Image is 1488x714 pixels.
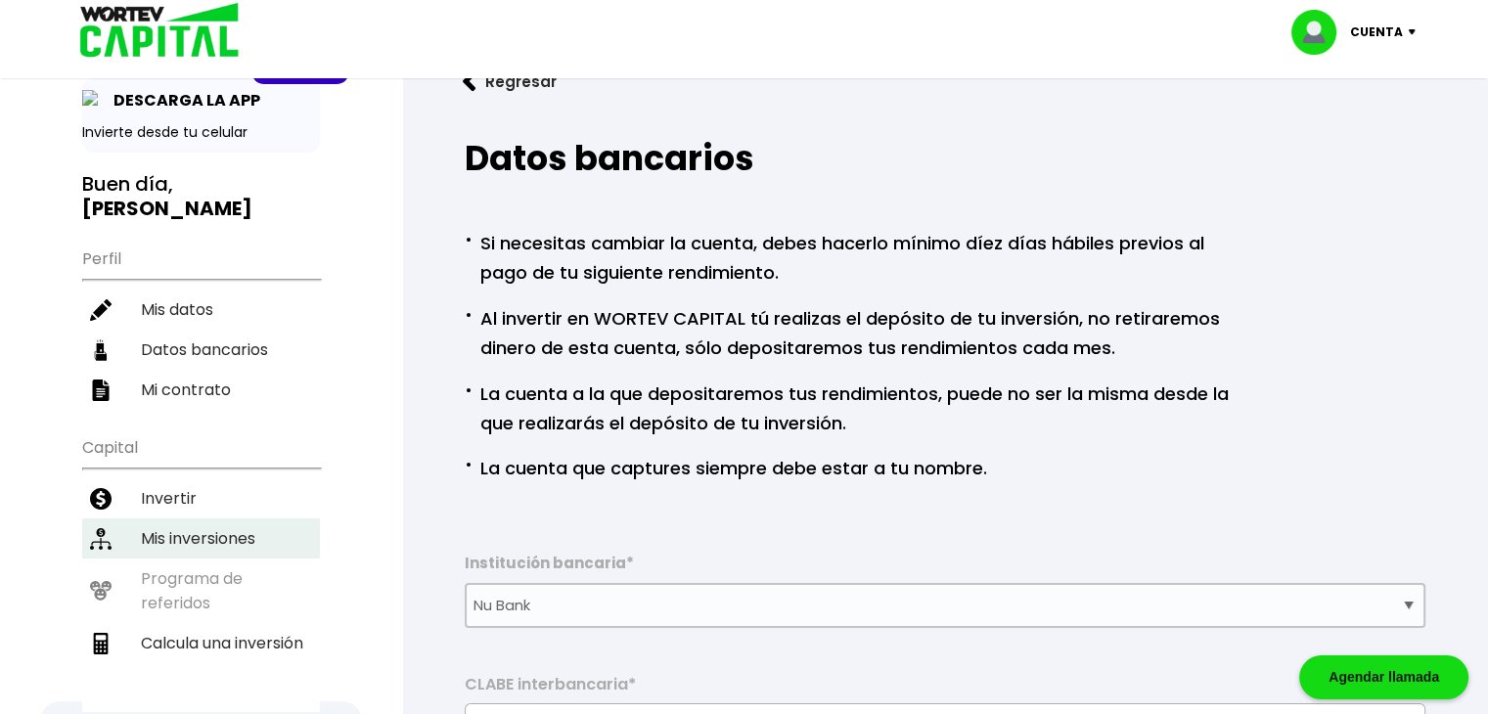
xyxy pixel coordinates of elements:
[82,518,320,558] a: Mis inversiones
[433,56,1457,108] a: flecha izquierdaRegresar
[465,300,472,330] span: ·
[465,300,1243,363] p: Al invertir en WORTEV CAPITAL tú realizas el depósito de tu inversión, no retiraremos dinero de e...
[82,237,320,410] ul: Perfil
[82,195,252,222] b: [PERSON_NAME]
[104,88,260,112] p: DESCARGA LA APP
[90,528,112,550] img: inversiones-icon.6695dc30.svg
[90,488,112,510] img: invertir-icon.b3b967d7.svg
[82,172,320,221] h3: Buen día,
[465,225,1243,288] p: Si necesitas cambiar la cuenta, debes hacerlo mínimo díez días hábiles previos al pago de tu sigu...
[465,139,1425,178] h2: Datos bancarios
[90,339,112,361] img: datos-icon.10cf9172.svg
[1291,10,1350,55] img: profile-image
[463,71,476,92] img: flecha izquierda
[82,478,320,518] a: Invertir
[465,376,472,405] span: ·
[465,450,987,483] p: La cuenta que captures siempre debe estar a tu nombre.
[82,290,320,330] a: Mis datos
[82,370,320,410] a: Mi contrato
[82,425,320,712] ul: Capital
[465,450,472,479] span: ·
[465,376,1243,438] p: La cuenta a la que depositaremos tus rendimientos, puede no ser la misma desde la que realizarás ...
[1350,18,1403,47] p: Cuenta
[90,379,112,401] img: contrato-icon.f2db500c.svg
[433,56,586,108] button: Regresar
[90,633,112,654] img: calculadora-icon.17d418c4.svg
[1403,29,1429,35] img: icon-down
[465,675,1425,704] label: CLABE interbancaria
[1299,655,1468,699] div: Agendar llamada
[82,623,320,663] a: Calcula una inversión
[465,225,472,254] span: ·
[82,90,104,112] img: app-icon
[465,554,1425,583] label: Institución bancaria
[82,122,320,143] p: Invierte desde tu celular
[82,330,320,370] a: Datos bancarios
[90,299,112,321] img: editar-icon.952d3147.svg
